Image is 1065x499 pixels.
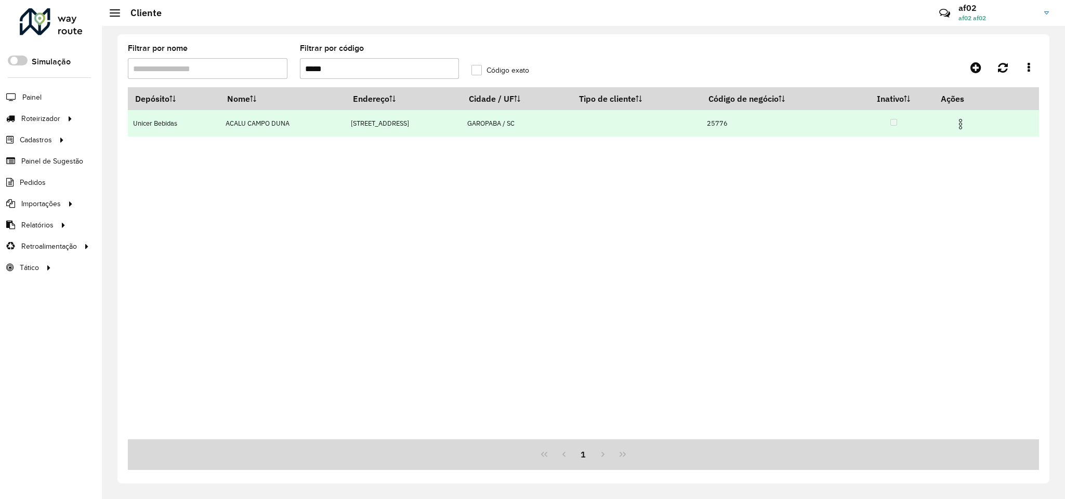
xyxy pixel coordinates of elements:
[300,42,364,55] label: Filtrar por código
[22,92,42,103] span: Painel
[220,88,346,110] th: Nome
[21,156,83,167] span: Painel de Sugestão
[21,113,60,124] span: Roteirizador
[20,177,46,188] span: Pedidos
[21,220,54,231] span: Relatórios
[958,14,1036,23] span: af02 af02
[958,3,1036,13] h3: af02
[933,2,956,24] a: Contato Rápido
[702,110,854,137] td: 25776
[21,241,77,252] span: Retroalimentação
[702,88,854,110] th: Código de negócio
[471,65,529,76] label: Código exato
[346,88,462,110] th: Endereço
[20,134,52,145] span: Cadastros
[572,88,702,110] th: Tipo de cliente
[462,110,572,137] td: GAROPABA / SC
[462,88,572,110] th: Cidade / UF
[346,110,462,137] td: [STREET_ADDRESS]
[933,88,996,110] th: Ações
[220,110,346,137] td: ACALU CAMPO DUNA
[128,88,220,110] th: Depósito
[20,262,39,273] span: Tático
[128,42,188,55] label: Filtrar por nome
[32,56,71,68] label: Simulação
[128,110,220,137] td: Unicer Bebidas
[21,198,61,209] span: Importações
[854,88,933,110] th: Inativo
[574,444,594,464] button: 1
[120,7,162,19] h2: Cliente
